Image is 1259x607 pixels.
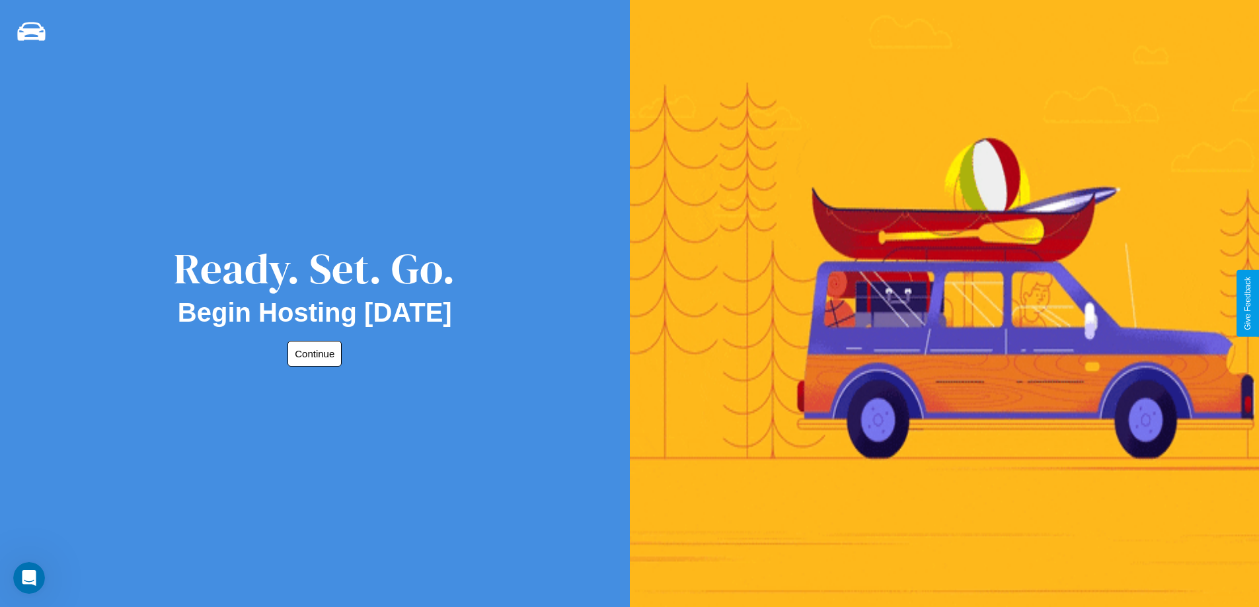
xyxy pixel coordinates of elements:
iframe: Intercom live chat [13,562,45,594]
button: Continue [287,341,342,367]
div: Give Feedback [1243,277,1252,330]
div: Ready. Set. Go. [174,239,455,298]
h2: Begin Hosting [DATE] [178,298,452,328]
